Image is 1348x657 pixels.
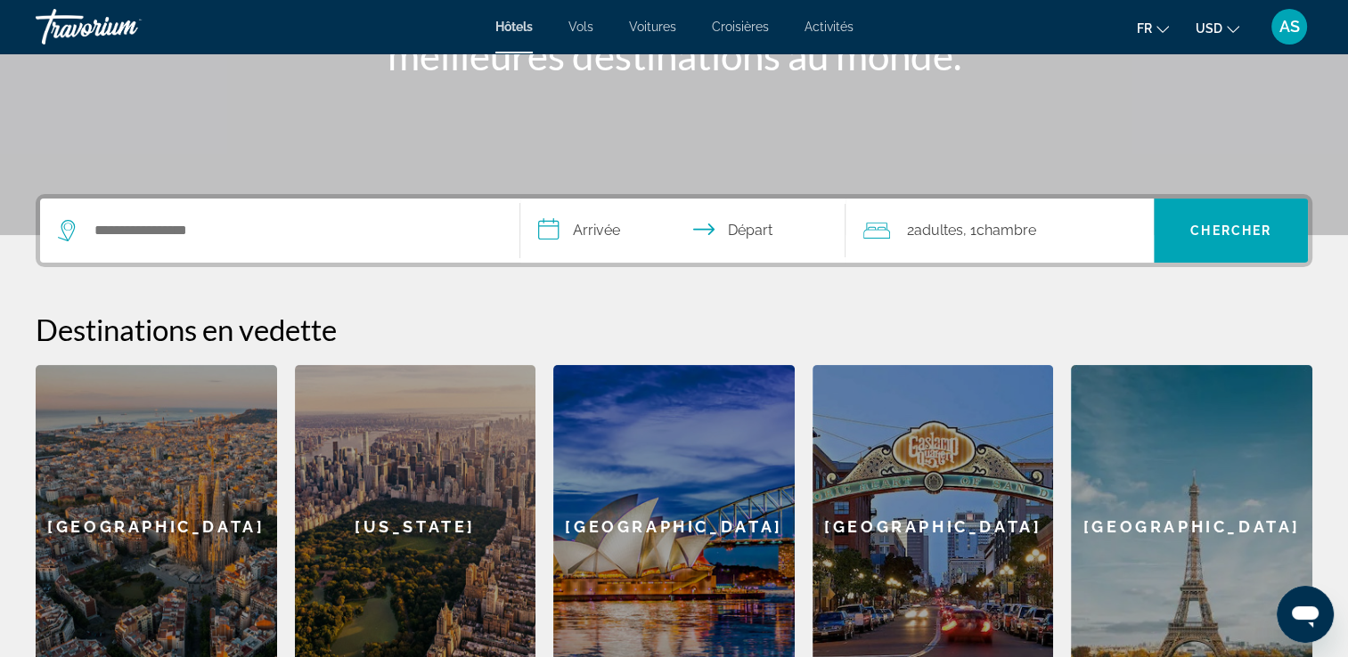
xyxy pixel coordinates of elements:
[1266,8,1312,45] button: User Menu
[495,20,533,34] a: Hôtels
[906,218,962,243] span: 2
[1190,223,1271,238] span: Chercher
[40,199,1308,263] div: Search widget
[36,312,1312,347] h2: Destinations en vedette
[93,217,493,244] input: Search hotel destination
[1154,199,1308,263] button: Search
[629,20,676,34] a: Voitures
[1137,15,1169,41] button: Change language
[805,20,854,34] a: Activités
[568,20,593,34] a: Vols
[962,218,1035,243] span: , 1
[1196,21,1222,36] span: USD
[1137,21,1152,36] span: fr
[712,20,769,34] a: Croisières
[36,4,214,50] a: Travorium
[913,222,962,239] span: Adultes
[1277,586,1334,643] iframe: Bouton de lancement de la fenêtre de messagerie
[846,199,1154,263] button: Travelers: 2 adults, 0 children
[1196,15,1239,41] button: Change currency
[976,222,1035,239] span: Chambre
[1279,18,1300,36] span: AS
[520,199,846,263] button: Select check in and out date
